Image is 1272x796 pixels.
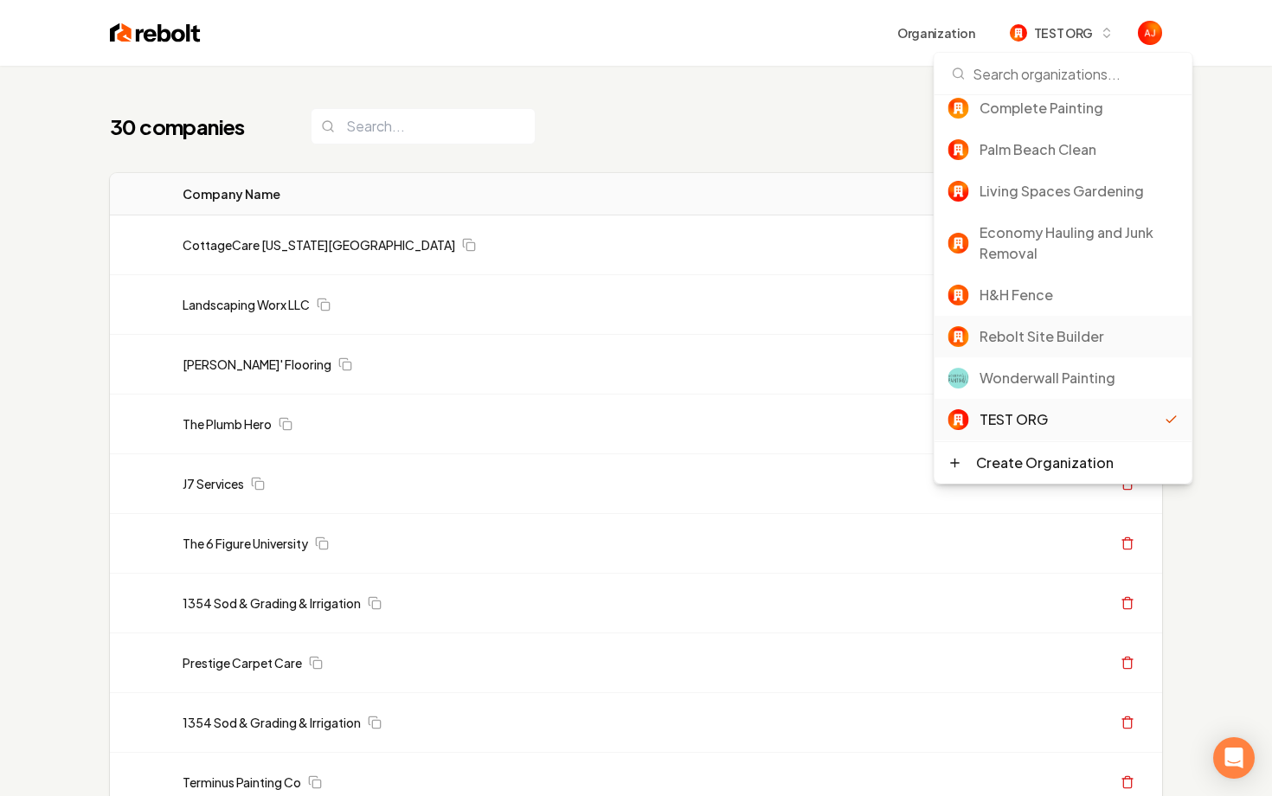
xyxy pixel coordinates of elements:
div: TEST ORG [980,409,1165,430]
div: Living Spaces Gardening [980,181,1179,202]
input: Search organizations... [945,53,1182,94]
a: Prestige Carpet Care [183,654,302,671]
div: Economy Hauling and Junk Removal [980,222,1179,264]
div: Create Organization [976,453,1114,473]
img: Complete Painting [948,98,969,119]
img: Wonderwall Painting [948,368,969,388]
div: H&H Fence [980,285,1179,305]
div: Open Intercom Messenger [1213,737,1255,779]
img: H&H Fence [948,285,969,305]
input: Search... [311,108,536,144]
img: Palm Beach Clean [948,139,969,160]
img: Rebolt Site Builder [948,326,969,347]
a: CottageCare [US_STATE][GEOGRAPHIC_DATA] [183,236,455,254]
img: Economy Hauling and Junk Removal [948,233,969,254]
span: TEST ORG [1034,24,1093,42]
img: TEST ORG [948,409,969,430]
th: Company Name [169,173,746,215]
a: Terminus Painting Co [183,774,301,791]
h1: 30 companies [110,112,276,140]
div: Rebolt Site Builder [980,326,1179,347]
a: 1354 Sod & Grading & Irrigation [183,714,361,731]
a: 1354 Sod & Grading & Irrigation [183,594,361,612]
div: Palm Beach Clean [980,139,1179,160]
button: Open user button [1138,21,1162,45]
img: Austin Jellison [1138,21,1162,45]
img: Rebolt Logo [110,21,201,45]
a: [PERSON_NAME]' Flooring [183,356,331,373]
a: J7 Services [183,475,244,492]
div: Complete Painting [980,98,1179,119]
img: Living Spaces Gardening [948,181,969,202]
button: Organization [887,17,986,48]
a: The 6 Figure University [183,535,308,552]
a: The Plumb Hero [183,415,272,433]
img: TEST ORG [1010,24,1027,42]
a: Landscaping Worx LLC [183,296,310,313]
div: Wonderwall Painting [980,368,1179,388]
